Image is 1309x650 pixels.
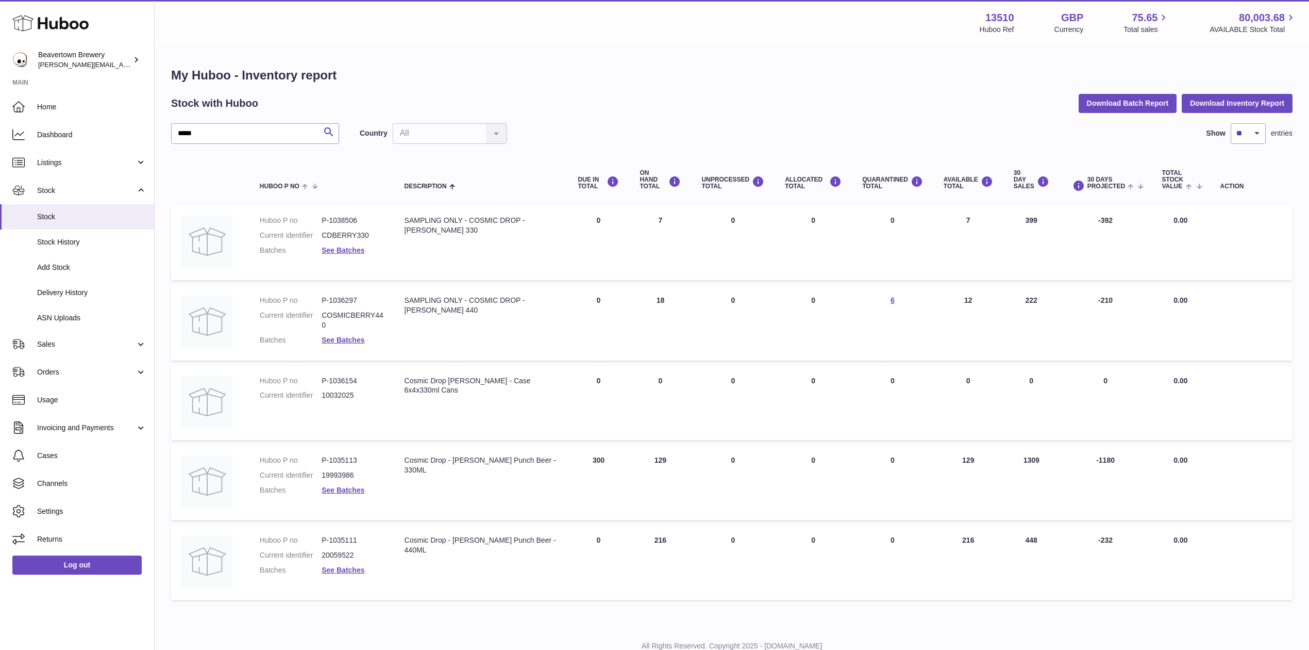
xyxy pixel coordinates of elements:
dd: P-1036297 [322,296,383,305]
td: -1180 [1060,445,1152,520]
span: Stock History [37,237,146,247]
span: Cases [37,451,146,461]
span: 80,003.68 [1239,11,1285,25]
td: 448 [1003,525,1060,600]
span: Description [405,183,447,190]
strong: 13510 [985,11,1014,25]
span: 30 DAYS PROJECTED [1087,176,1125,190]
span: Channels [37,479,146,489]
span: 0 [891,536,895,544]
td: 7 [629,205,691,280]
span: Stock [37,186,136,196]
td: 0 [775,525,852,600]
dt: Current identifier [260,231,322,240]
span: ASN Uploads [37,313,146,323]
dd: P-1038506 [322,216,383,225]
a: See Batches [322,246,364,254]
span: Total sales [1123,25,1169,35]
div: QUARANTINED Total [862,176,923,190]
td: 12 [933,285,1003,361]
td: -392 [1060,205,1152,280]
button: Download Inventory Report [1182,94,1293,112]
a: Log out [12,556,142,574]
td: 7 [933,205,1003,280]
dt: Current identifier [260,311,322,330]
a: 80,003.68 AVAILABLE Stock Total [1210,11,1297,35]
span: entries [1271,128,1293,138]
label: Show [1206,128,1226,138]
td: 129 [629,445,691,520]
span: Orders [37,367,136,377]
span: 0 [891,216,895,224]
h2: Stock with Huboo [171,96,258,110]
strong: GBP [1061,11,1083,25]
td: 0 [775,205,852,280]
h1: My Huboo - Inventory report [171,67,1293,84]
span: Delivery History [37,288,146,298]
img: product image [181,296,233,347]
a: 6 [891,296,895,304]
td: 0 [567,205,629,280]
dt: Batches [260,246,322,255]
td: 216 [629,525,691,600]
span: Settings [37,507,146,516]
div: AVAILABLE Total [944,176,993,190]
a: See Batches [322,336,364,344]
td: 0 [629,366,691,441]
span: 0 [891,456,895,464]
dt: Batches [260,485,322,495]
span: Sales [37,339,136,349]
td: 18 [629,285,691,361]
div: SAMPLING ONLY - COSMIC DROP - [PERSON_NAME] 440 [405,296,558,315]
button: Download Batch Report [1079,94,1177,112]
div: SAMPLING ONLY - COSMIC DROP - [PERSON_NAME] 330 [405,216,558,235]
td: 399 [1003,205,1060,280]
span: 0.00 [1173,377,1187,385]
dt: Batches [260,565,322,575]
span: Home [37,102,146,112]
span: Huboo P no [260,183,299,190]
div: UNPROCESSED Total [701,176,764,190]
span: Dashboard [37,130,146,140]
dt: Huboo P no [260,456,322,465]
span: Usage [37,395,146,405]
span: AVAILABLE Stock Total [1210,25,1297,35]
dt: Current identifier [260,391,322,400]
span: Add Stock [37,263,146,272]
dd: P-1035113 [322,456,383,465]
dt: Current identifier [260,470,322,480]
div: Beavertown Brewery [38,50,131,70]
span: 0.00 [1173,296,1187,304]
td: -210 [1060,285,1152,361]
td: -232 [1060,525,1152,600]
td: 0 [691,205,775,280]
dd: P-1035111 [322,535,383,545]
td: 0 [1060,366,1152,441]
dt: Batches [260,335,322,345]
dt: Huboo P no [260,216,322,225]
td: 0 [933,366,1003,441]
a: 75.65 Total sales [1123,11,1169,35]
dd: 20059522 [322,550,383,560]
div: Cosmic Drop [PERSON_NAME] - Case 6x4x330ml Cans [405,376,558,396]
a: See Batches [322,486,364,494]
span: Listings [37,158,136,168]
dd: 10032025 [322,391,383,400]
div: Cosmic Drop - [PERSON_NAME] Punch Beer - 440ML [405,535,558,555]
label: Country [360,128,388,138]
dd: 19993986 [322,470,383,480]
span: 0.00 [1173,216,1187,224]
a: See Batches [322,566,364,574]
td: 1309 [1003,445,1060,520]
td: 0 [691,525,775,600]
span: Total stock value [1162,170,1183,190]
td: 0 [691,285,775,361]
img: product image [181,376,233,428]
div: ON HAND Total [640,170,681,190]
div: DUE IN TOTAL [578,176,619,190]
div: Currency [1054,25,1084,35]
dt: Huboo P no [260,535,322,545]
dt: Huboo P no [260,296,322,305]
dd: COSMICBERRY440 [322,311,383,330]
img: product image [181,216,233,267]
